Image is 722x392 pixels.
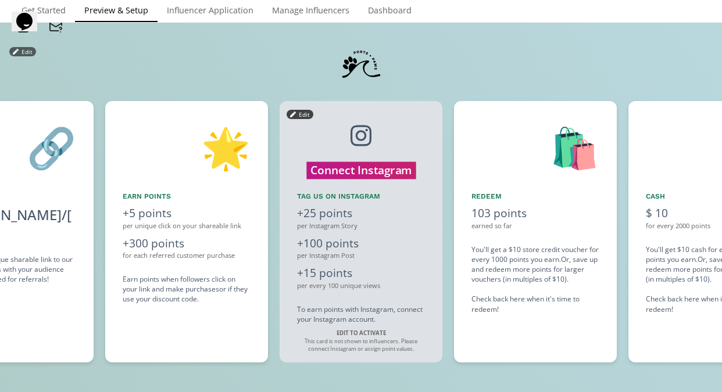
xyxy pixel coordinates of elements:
[471,205,599,221] div: 103 points
[297,304,425,324] div: To earn points with Instagram, connect your Instagram account.
[287,110,313,119] button: Edit
[337,329,386,337] strong: EDIT TO ACTIVATE
[297,281,425,290] div: per every 100 unique views
[471,118,599,178] div: 🛍️
[471,221,599,231] div: earned so far
[123,118,251,178] div: 🌟
[471,192,599,202] div: Redeem
[12,12,49,46] iframe: chat widget
[471,244,599,314] div: You'll get a $10 store credit voucher for every 1000 points you earn. Or, save up and redeem more...
[123,221,251,231] div: per unique click on your shareable link
[297,251,425,260] div: per Instagram Post
[297,221,425,231] div: per Instagram Story
[339,42,383,86] img: 3tHQrn6uuTer
[123,274,251,304] div: Earn points when followers click on your link and make purchases or if they use your discount code .
[123,235,251,251] div: +300 points
[297,235,425,251] div: +100 points
[303,329,419,353] div: This card is not shown to influencers. Please connect Instagram or assign point values.
[123,251,251,260] div: for each referred customer purchase
[297,192,425,202] div: Tag us on Instagram
[123,192,251,202] div: Earn points
[297,265,425,280] div: +15 points
[123,205,251,221] div: +5 points
[306,162,416,179] button: Connect Instagram
[297,205,425,221] div: +25 points
[9,47,36,56] button: Edit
